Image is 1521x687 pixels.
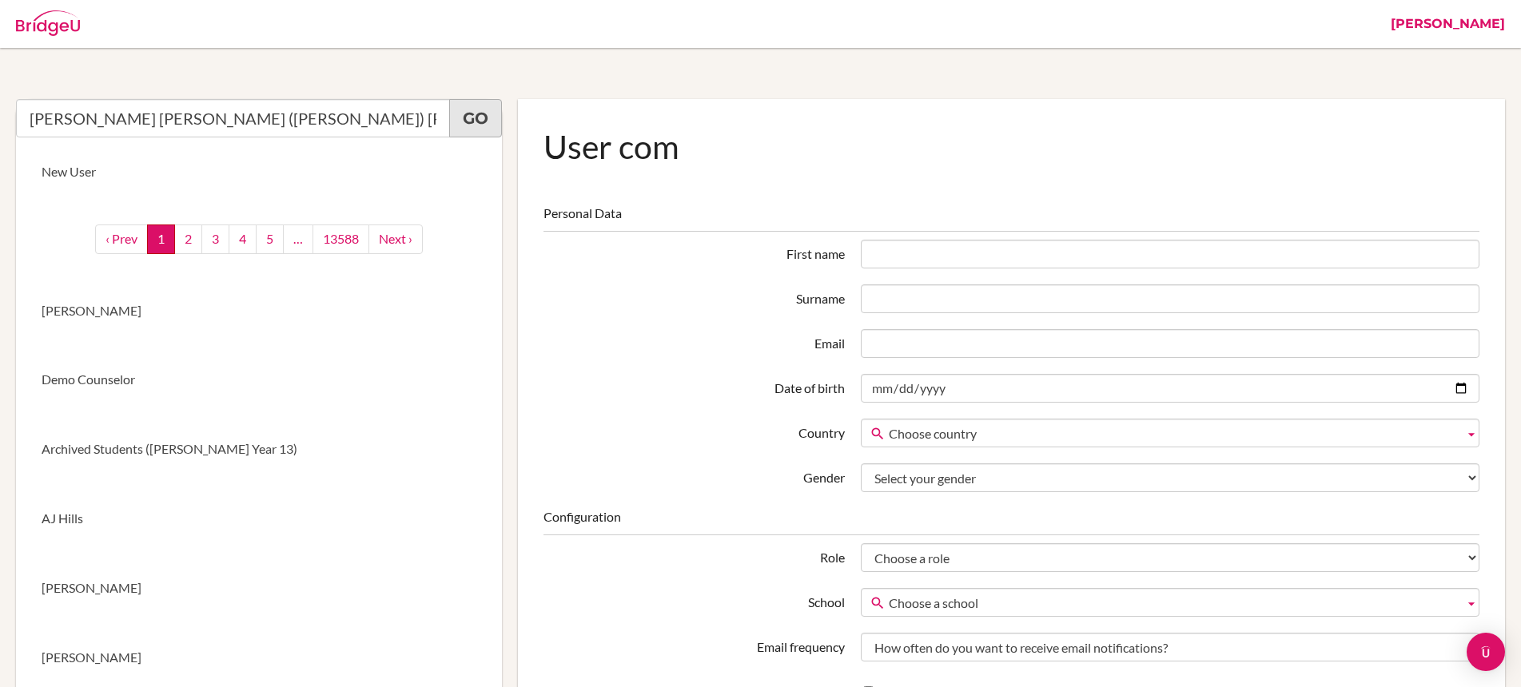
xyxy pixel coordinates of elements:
h1: User com [543,125,1479,169]
label: School [536,588,853,612]
a: [PERSON_NAME] [16,554,502,623]
img: Bridge-U [16,10,80,36]
a: 3 [201,224,229,254]
span: Choose a school [889,589,1458,618]
label: Gender [536,463,853,487]
a: 2 [174,224,202,254]
a: Archived Students ([PERSON_NAME] Year 13) [16,415,502,484]
label: Surname [536,284,853,308]
label: Country [536,419,853,443]
label: Email frequency [536,633,853,657]
label: Role [536,543,853,567]
label: First name [536,240,853,264]
a: Demo Counselor [16,345,502,415]
a: New User [16,137,502,207]
div: Open Intercom Messenger [1467,633,1505,671]
a: 5 [256,224,284,254]
a: 4 [229,224,257,254]
a: 1 [147,224,175,254]
a: Go [449,99,502,137]
a: [PERSON_NAME] [16,276,502,346]
a: 13588 [313,224,369,254]
a: … [283,224,313,254]
label: Email [536,329,853,353]
span: Choose country [889,419,1458,448]
a: next [368,224,423,254]
legend: Personal Data [543,205,1479,232]
a: AJ Hills [16,484,502,554]
legend: Configuration [543,508,1479,535]
input: Quicksearch user [16,99,450,137]
label: Date of birth [536,374,853,398]
a: ‹ Prev [95,224,148,254]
